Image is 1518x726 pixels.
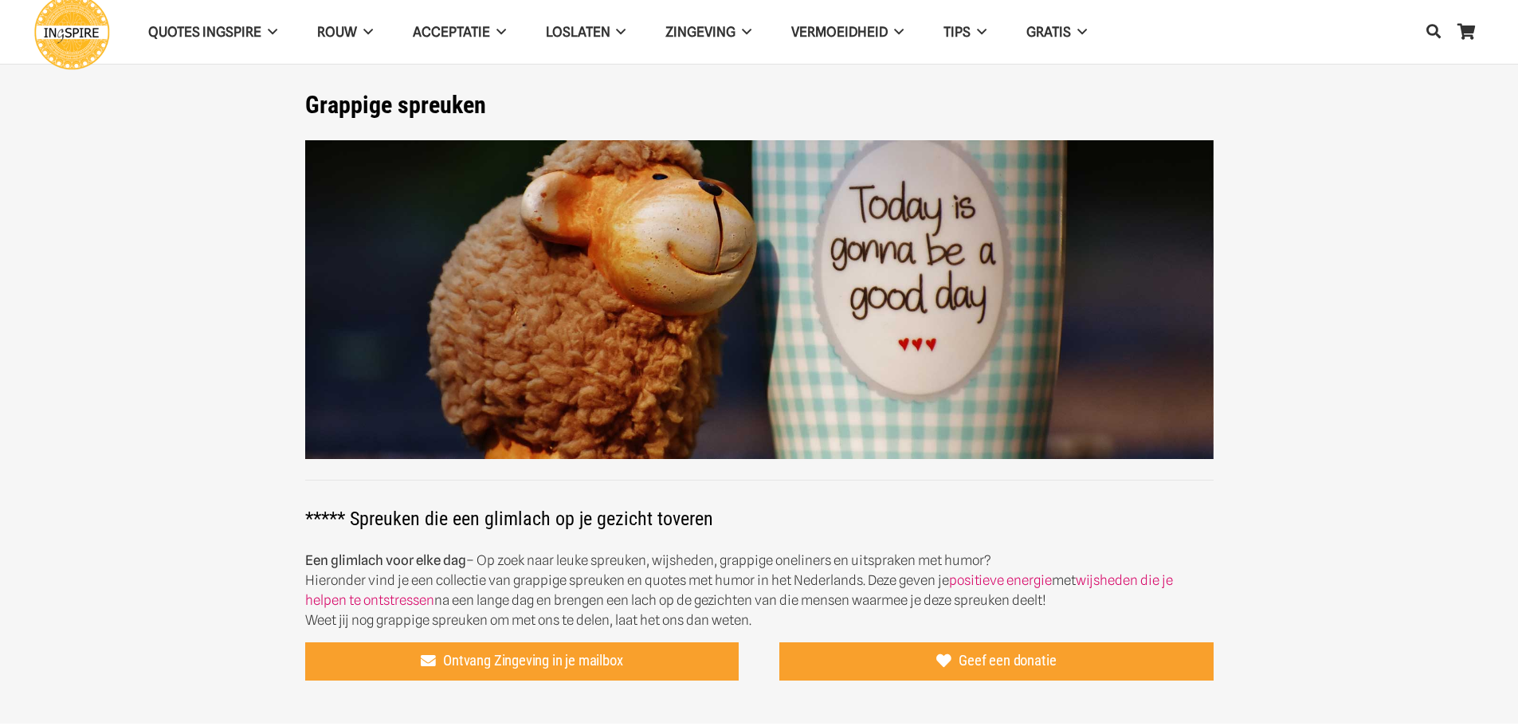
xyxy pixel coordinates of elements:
a: Zoeken [1418,13,1449,51]
img: Leuke korte spreuken en grappige oneliners gezegden leuke spreuken voor op facebook - grappige qu... [305,140,1214,460]
a: ROUW [297,12,393,53]
a: Geef een donatie [779,642,1214,681]
h2: ***** Spreuken die een glimlach op je gezicht toveren [305,487,1214,530]
h1: Grappige spreuken [305,91,1214,120]
span: Acceptatie [413,24,490,40]
p: – Op zoek naar leuke spreuken, wijsheden, grappige oneliners en uitspraken met humor? Hieronder v... [305,551,1214,630]
span: Geef een donatie [959,652,1056,669]
span: QUOTES INGSPIRE [148,24,261,40]
a: TIPS [924,12,1006,53]
a: VERMOEIDHEID [771,12,924,53]
a: positieve energie [949,572,1052,588]
span: TIPS [943,24,971,40]
span: Ontvang Zingeving in je mailbox [443,652,622,669]
span: ROUW [317,24,357,40]
span: VERMOEIDHEID [791,24,888,40]
a: Acceptatie [393,12,526,53]
a: GRATIS [1006,12,1107,53]
a: Loslaten [526,12,646,53]
span: Loslaten [546,24,610,40]
span: GRATIS [1026,24,1071,40]
a: Ontvang Zingeving in je mailbox [305,642,739,681]
span: Zingeving [665,24,735,40]
a: QUOTES INGSPIRE [128,12,297,53]
a: Zingeving [645,12,771,53]
strong: Een glimlach voor elke dag [305,552,466,568]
